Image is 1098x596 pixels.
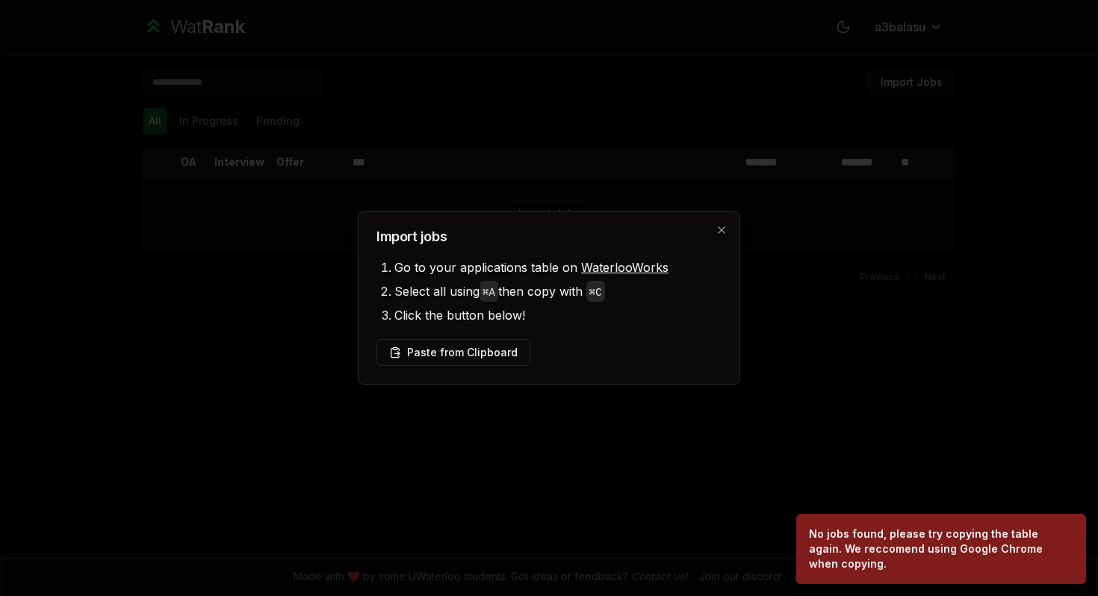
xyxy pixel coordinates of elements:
[394,303,722,327] li: Click the button below!
[581,260,669,275] a: WaterlooWorks
[394,255,722,279] li: Go to your applications table on
[376,230,722,243] h2: Import jobs
[394,279,722,303] li: Select all using then copy with
[483,287,495,299] code: ⌘ A
[809,527,1067,571] div: No jobs found, please try copying the table again. We reccomend using Google Chrome when copying.
[589,287,602,299] code: ⌘ C
[376,339,530,366] button: Paste from Clipboard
